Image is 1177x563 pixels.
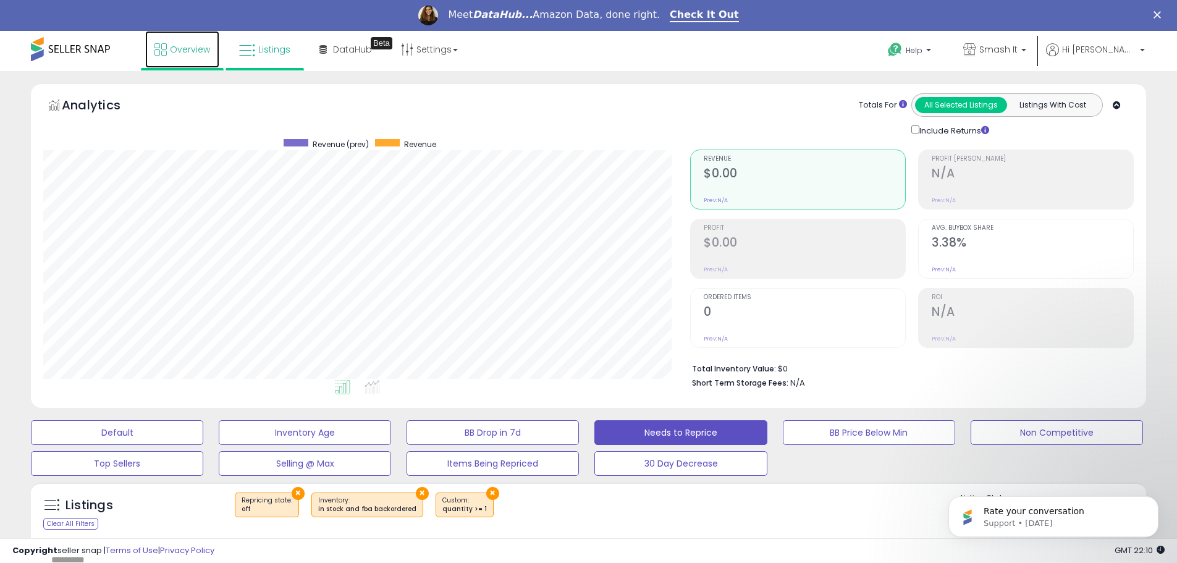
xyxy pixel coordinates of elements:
[292,487,305,500] button: ×
[407,451,579,476] button: Items Being Repriced
[43,518,98,530] div: Clear All Filters
[473,9,533,20] i: DataHub...
[932,305,1133,321] h2: N/A
[1154,11,1166,19] div: Close
[31,451,203,476] button: Top Sellers
[932,266,956,273] small: Prev: N/A
[670,9,739,22] a: Check It Out
[258,43,290,56] span: Listings
[971,420,1143,445] button: Non Competitive
[371,37,392,49] div: Tooltip anchor
[12,544,57,556] strong: Copyright
[1046,43,1145,71] a: Hi [PERSON_NAME]
[704,305,905,321] h2: 0
[594,451,767,476] button: 30 Day Decrease
[219,451,391,476] button: Selling @ Max
[318,505,416,514] div: in stock and fba backordered
[930,470,1177,557] iframe: Intercom notifications message
[219,420,391,445] button: Inventory Age
[418,6,438,25] img: Profile image for Georgie
[318,496,416,514] span: Inventory :
[692,378,788,388] b: Short Term Storage Fees:
[442,505,487,514] div: quantity >= 1
[704,225,905,232] span: Profit
[242,505,292,514] div: off
[407,420,579,445] button: BB Drop in 7d
[878,33,943,71] a: Help
[704,294,905,301] span: Ordered Items
[906,45,922,56] span: Help
[31,420,203,445] button: Default
[594,420,767,445] button: Needs to Reprice
[932,156,1133,163] span: Profit [PERSON_NAME]
[783,420,955,445] button: BB Price Below Min
[145,31,219,68] a: Overview
[416,487,429,500] button: ×
[12,545,214,557] div: seller snap | |
[1006,97,1099,113] button: Listings With Cost
[62,96,145,117] h5: Analytics
[230,31,300,68] a: Listings
[902,123,1004,137] div: Include Returns
[242,496,292,514] span: Repricing state :
[106,544,158,556] a: Terms of Use
[704,197,728,204] small: Prev: N/A
[65,497,113,514] h5: Listings
[704,335,728,342] small: Prev: N/A
[404,139,436,150] span: Revenue
[932,235,1133,252] h2: 3.38%
[333,43,372,56] span: DataHub
[954,31,1036,71] a: Smash It
[915,97,1007,113] button: All Selected Listings
[887,42,903,57] i: Get Help
[932,197,956,204] small: Prev: N/A
[392,31,467,68] a: Settings
[692,363,776,374] b: Total Inventory Value:
[932,225,1133,232] span: Avg. Buybox Share
[448,9,660,21] div: Meet Amazon Data, done right.
[692,360,1124,375] li: $0
[704,166,905,183] h2: $0.00
[1062,43,1136,56] span: Hi [PERSON_NAME]
[160,544,214,556] a: Privacy Policy
[442,496,487,514] span: Custom:
[704,235,905,252] h2: $0.00
[932,335,956,342] small: Prev: N/A
[704,156,905,163] span: Revenue
[859,99,907,111] div: Totals For
[790,377,805,389] span: N/A
[932,294,1133,301] span: ROI
[313,139,369,150] span: Revenue (prev)
[486,487,499,500] button: ×
[932,166,1133,183] h2: N/A
[310,31,381,68] a: DataHub
[170,43,210,56] span: Overview
[704,266,728,273] small: Prev: N/A
[979,43,1018,56] span: Smash It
